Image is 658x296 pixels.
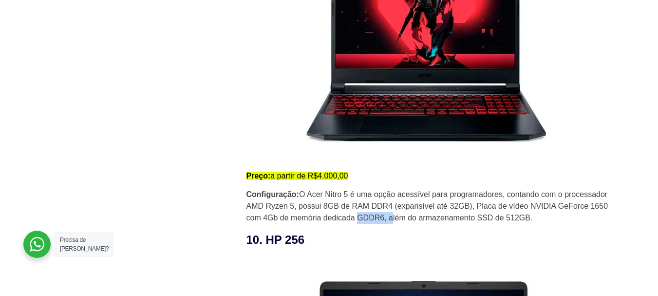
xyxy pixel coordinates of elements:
mark: a partir de R$4.000,00 [246,172,348,180]
div: Widget de chat [609,249,658,296]
span: Precisa de [PERSON_NAME]? [60,237,109,252]
h3: 10. HP 256 [246,231,617,249]
strong: Preço: [246,172,271,180]
iframe: Chat Widget [609,249,658,296]
strong: Configuração: [246,190,299,198]
p: O Acer Nitro 5 é uma opção acessível para programadores, contando com o processador AMD Ryzen 5, ... [246,189,617,224]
